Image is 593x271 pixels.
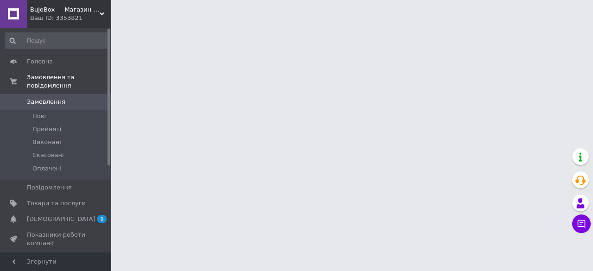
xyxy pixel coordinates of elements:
[27,98,65,106] span: Замовлення
[27,57,53,66] span: Головна
[27,231,86,247] span: Показники роботи компанії
[27,215,95,223] span: [DEMOGRAPHIC_DATA]
[32,151,64,159] span: Скасовані
[32,125,61,133] span: Прийняті
[572,214,591,233] button: Чат з покупцем
[30,14,111,22] div: Ваш ID: 3353821
[30,6,100,14] span: BuJoBox — Магазин милої канцелярії для Bullet Journal та творчості
[27,199,86,208] span: Товари та послуги
[32,112,46,120] span: Нові
[27,183,72,192] span: Повідомлення
[5,32,109,49] input: Пошук
[27,73,111,90] span: Замовлення та повідомлення
[32,164,62,173] span: Оплачені
[97,215,107,223] span: 1
[32,138,61,146] span: Виконані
